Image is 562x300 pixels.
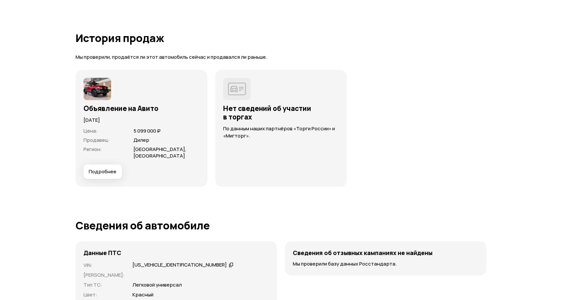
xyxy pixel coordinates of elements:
span: Дилер [133,137,149,143]
p: Легковой универсал [132,281,182,289]
p: Красный [132,291,153,298]
span: Регион : [83,146,102,153]
p: [DATE] [83,117,199,124]
p: Цвет : [83,291,125,298]
h1: Сведения об автомобиле [76,220,486,231]
p: [PERSON_NAME] : [83,271,125,279]
button: Подробнее [83,164,122,179]
span: 5 099 000 ₽ [133,127,161,134]
p: VIN : [83,262,125,269]
h1: История продаж [76,32,486,44]
h4: Сведения об отзывных кампаниях не найдены [293,249,433,256]
span: [GEOGRAPHIC_DATA], [GEOGRAPHIC_DATA] [133,146,186,159]
p: Тип ТС : [83,281,125,289]
span: Цена : [83,127,98,134]
p: По данным наших партнёров «Торги России» и «Мигторг». [223,125,339,139]
h4: Данные ПТС [83,249,121,256]
p: Мы проверили базу данных Росстандарта. [293,260,479,268]
span: Продавец : [83,137,110,143]
div: [US_VEHICLE_IDENTIFICATION_NUMBER] [132,262,227,268]
p: Мы проверили, продаётся ли этот автомобиль сейчас и продавался ли раньше. [76,54,486,61]
h3: Объявление на Авито [83,104,199,113]
h3: Нет сведений об участии в торгах [223,104,339,121]
span: Подробнее [89,168,116,175]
